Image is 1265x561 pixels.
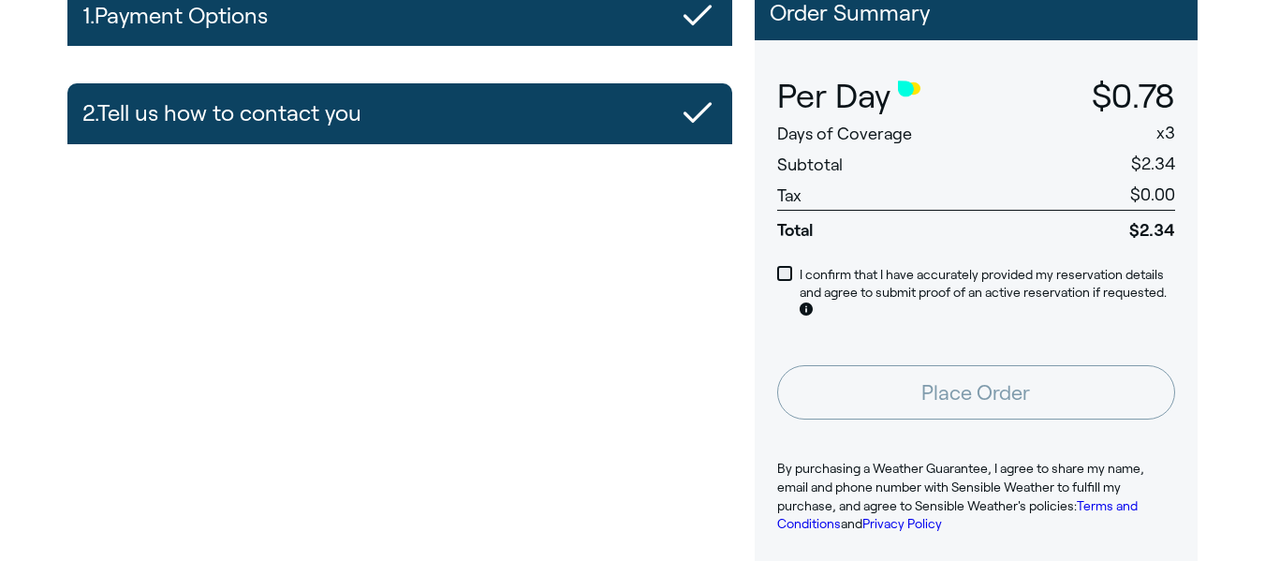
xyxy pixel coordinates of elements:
h2: 2. Tell us how to contact you [82,91,361,136]
span: Days of Coverage [777,125,912,143]
p: Order Summary [770,1,1183,25]
button: Place Order [777,365,1175,420]
button: 2.Tell us how to contact you [67,83,732,143]
p: By purchasing a Weather Guarantee, I agree to share my name, email and phone number with Sensible... [777,460,1175,533]
span: Subtotal [777,155,843,174]
span: $0.00 [1130,185,1175,204]
span: $0.78 [1092,78,1175,114]
span: x 3 [1156,124,1175,142]
span: Per Day [777,78,890,115]
a: Privacy Policy [862,516,942,531]
span: $2.34 [1025,210,1175,242]
p: I confirm that I have accurately provided my reservation details and agree to submit proof of an ... [800,266,1175,321]
span: $2.34 [1131,155,1175,173]
span: Total [777,210,1025,242]
span: Tax [777,186,802,205]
